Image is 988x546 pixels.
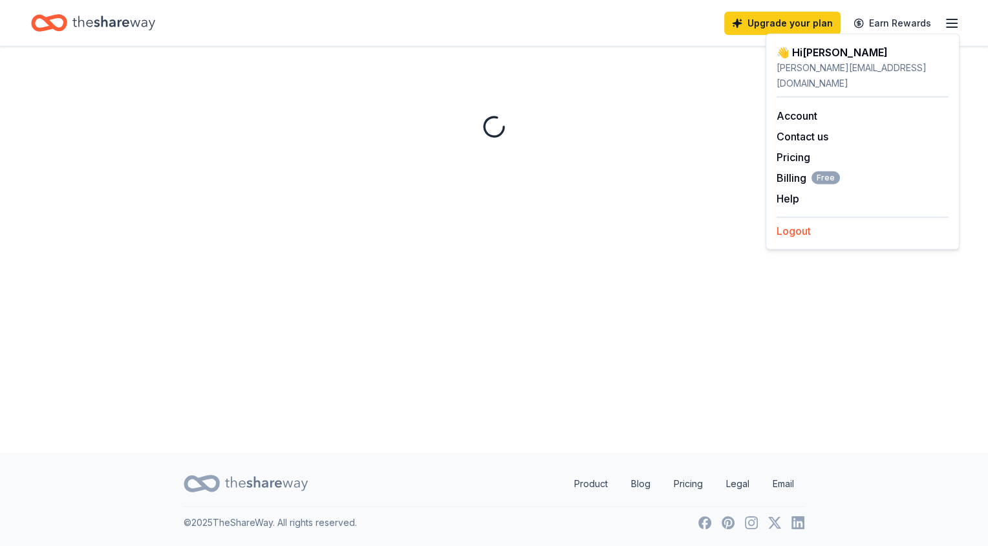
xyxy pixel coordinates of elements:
a: Product [564,471,618,497]
a: Blog [621,471,661,497]
a: Legal [716,471,760,497]
nav: quick links [564,471,804,497]
p: © 2025 TheShareWay. All rights reserved. [184,515,357,530]
div: [PERSON_NAME][EMAIL_ADDRESS][DOMAIN_NAME] [777,60,949,91]
a: Account [777,109,817,122]
button: BillingFree [777,170,840,186]
a: Email [762,471,804,497]
button: Contact us [777,129,828,144]
button: Logout [777,223,811,239]
a: Home [31,8,155,38]
a: Earn Rewards [846,12,939,35]
a: Upgrade your plan [724,12,841,35]
span: Billing [777,170,840,186]
a: Pricing [663,471,713,497]
div: 👋 Hi [PERSON_NAME] [777,45,949,60]
a: Pricing [777,151,810,164]
span: Free [811,171,840,184]
button: Help [777,191,799,206]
